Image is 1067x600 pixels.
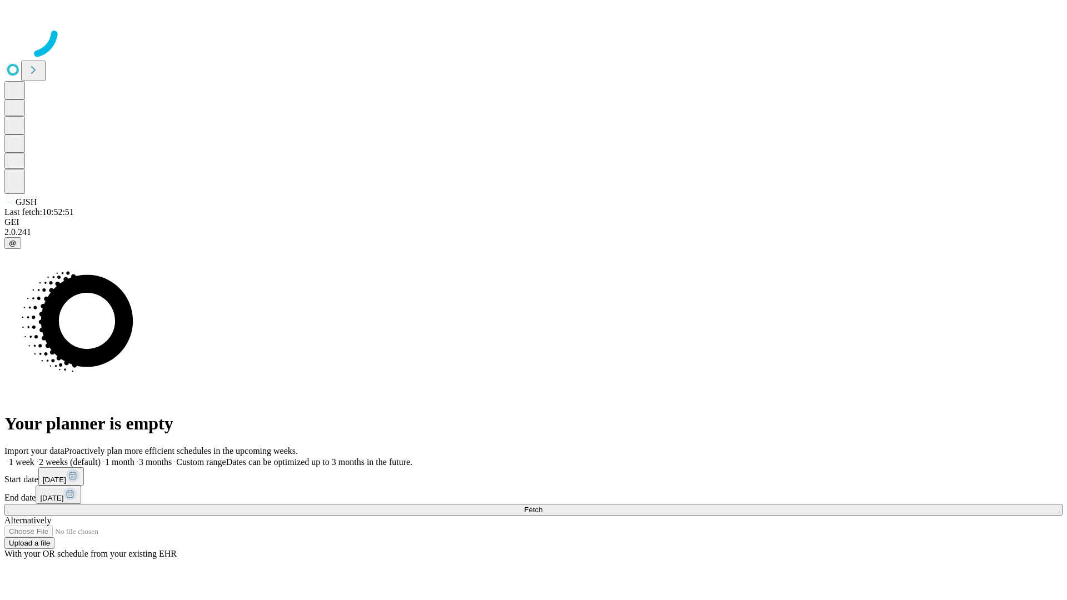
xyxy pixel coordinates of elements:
[4,549,177,558] span: With your OR schedule from your existing EHR
[43,476,66,484] span: [DATE]
[105,457,134,467] span: 1 month
[9,457,34,467] span: 1 week
[38,467,84,486] button: [DATE]
[4,446,64,456] span: Import your data
[40,494,63,502] span: [DATE]
[4,516,51,525] span: Alternatively
[39,457,101,467] span: 2 weeks (default)
[4,227,1063,237] div: 2.0.241
[176,457,226,467] span: Custom range
[36,486,81,504] button: [DATE]
[4,207,74,217] span: Last fetch: 10:52:51
[9,239,17,247] span: @
[4,537,54,549] button: Upload a file
[4,413,1063,434] h1: Your planner is empty
[226,457,412,467] span: Dates can be optimized up to 3 months in the future.
[4,217,1063,227] div: GEI
[4,237,21,249] button: @
[139,457,172,467] span: 3 months
[524,506,542,514] span: Fetch
[16,197,37,207] span: GJSH
[64,446,298,456] span: Proactively plan more efficient schedules in the upcoming weeks.
[4,504,1063,516] button: Fetch
[4,486,1063,504] div: End date
[4,467,1063,486] div: Start date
